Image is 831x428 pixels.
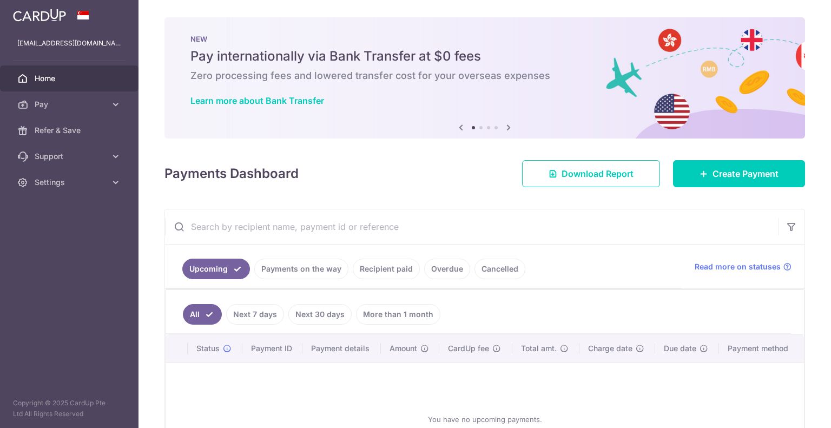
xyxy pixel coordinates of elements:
[424,259,470,279] a: Overdue
[35,99,106,110] span: Pay
[242,334,303,363] th: Payment ID
[695,261,792,272] a: Read more on statuses
[664,343,696,354] span: Due date
[17,38,121,49] p: [EMAIL_ADDRESS][DOMAIN_NAME]
[190,95,324,106] a: Learn more about Bank Transfer
[164,164,299,183] h4: Payments Dashboard
[448,343,489,354] span: CardUp fee
[695,261,781,272] span: Read more on statuses
[190,48,779,65] h5: Pay internationally via Bank Transfer at $0 fees
[522,160,660,187] a: Download Report
[356,304,440,325] a: More than 1 month
[13,9,66,22] img: CardUp
[164,17,805,139] img: Bank transfer banner
[588,343,632,354] span: Charge date
[562,167,634,180] span: Download Report
[35,177,106,188] span: Settings
[521,343,557,354] span: Total amt.
[390,343,417,354] span: Amount
[35,73,106,84] span: Home
[673,160,805,187] a: Create Payment
[182,259,250,279] a: Upcoming
[353,259,420,279] a: Recipient paid
[190,35,779,43] p: NEW
[302,334,381,363] th: Payment details
[190,69,779,82] h6: Zero processing fees and lowered transfer cost for your overseas expenses
[226,304,284,325] a: Next 7 days
[474,259,525,279] a: Cancelled
[183,304,222,325] a: All
[165,209,779,244] input: Search by recipient name, payment id or reference
[288,304,352,325] a: Next 30 days
[35,151,106,162] span: Support
[35,125,106,136] span: Refer & Save
[713,167,779,180] span: Create Payment
[254,259,348,279] a: Payments on the way
[196,343,220,354] span: Status
[719,334,804,363] th: Payment method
